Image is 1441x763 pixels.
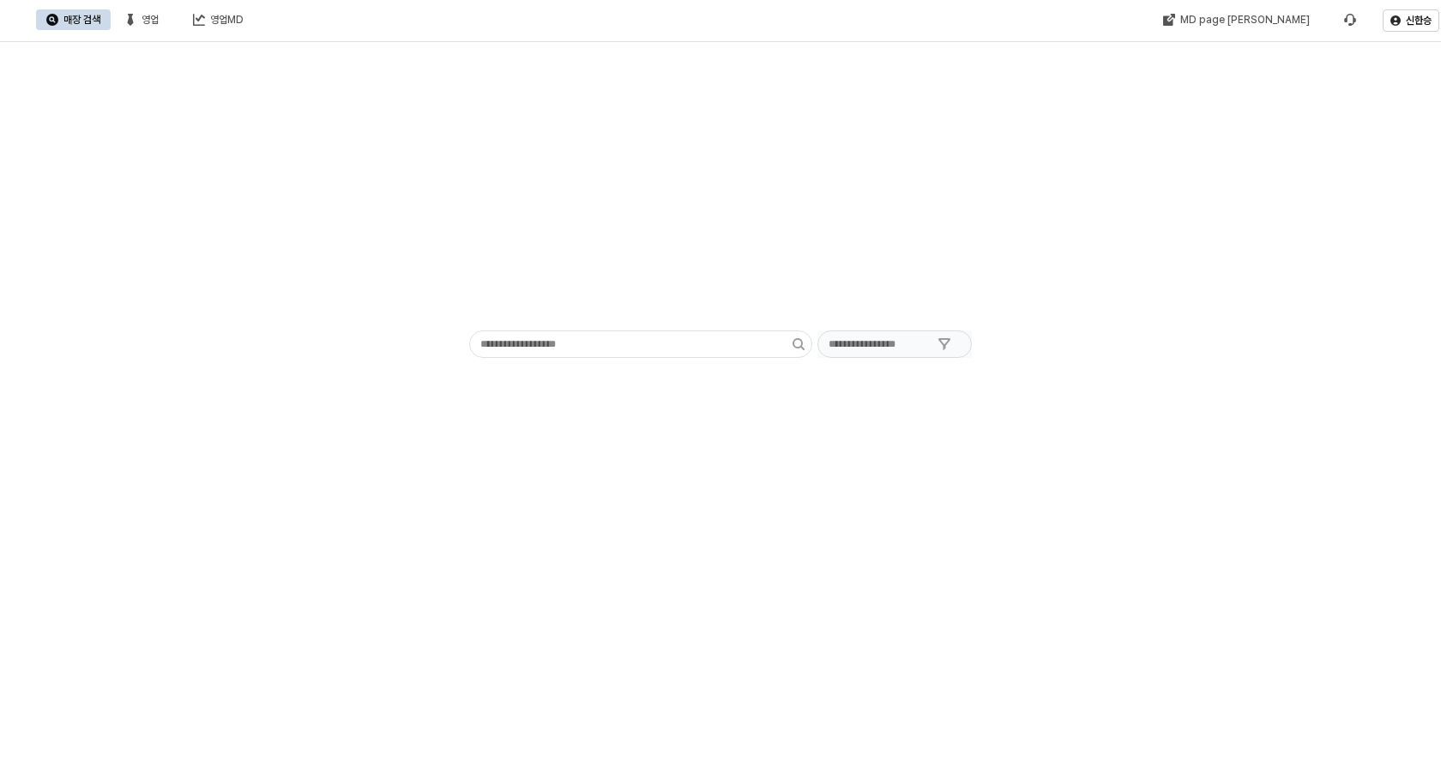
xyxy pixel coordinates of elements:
div: MD page [PERSON_NAME] [1179,14,1309,26]
button: MD page [PERSON_NAME] [1152,9,1329,30]
div: MD page 이동 [1152,9,1329,30]
p: 신한승 [1406,14,1432,27]
button: 매장 검색 [36,9,111,30]
button: 영업MD [183,9,264,30]
button: 신한승 [1383,9,1439,32]
div: 영업 [142,14,159,26]
div: Menu item 6 [1333,9,1376,30]
button: 영업 [114,9,179,30]
div: 영업MD [210,14,244,26]
div: 매장 검색 [63,14,100,26]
